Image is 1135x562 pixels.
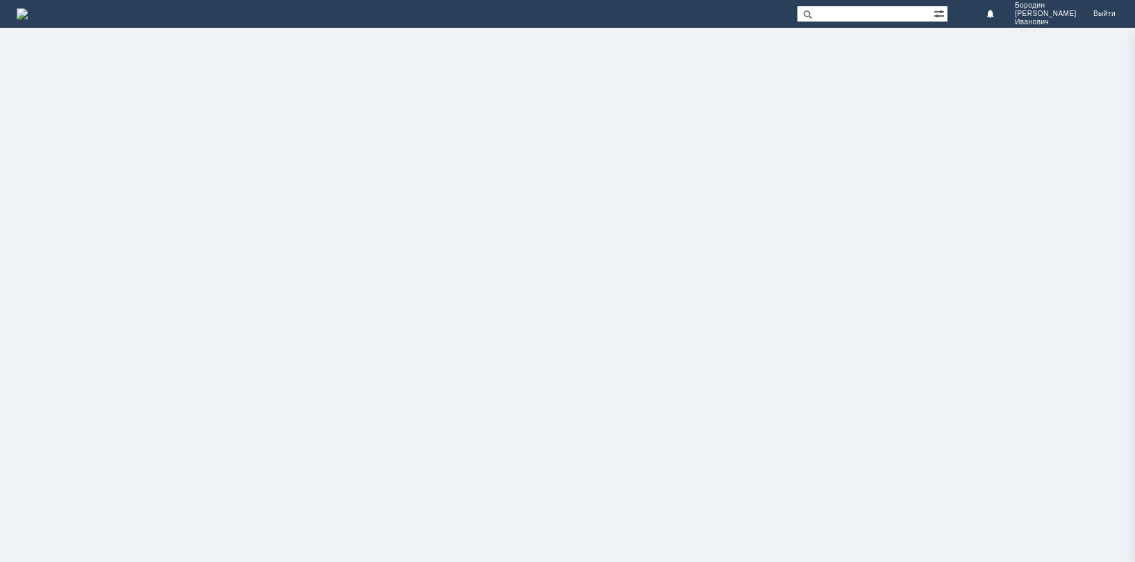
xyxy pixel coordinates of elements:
a: Перейти на домашнюю страницу [17,8,28,19]
img: logo [17,8,28,19]
span: Бородин [1015,1,1077,10]
span: [PERSON_NAME] [1015,10,1077,18]
span: Иванович [1015,18,1077,26]
span: Расширенный поиск [934,6,947,19]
